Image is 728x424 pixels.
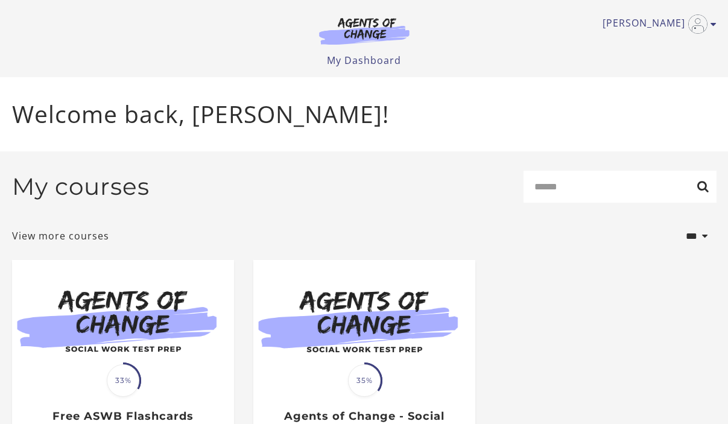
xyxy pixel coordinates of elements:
[12,172,150,201] h2: My courses
[348,364,381,397] span: 35%
[107,364,139,397] span: 33%
[25,410,221,423] h3: Free ASWB Flashcards
[12,97,717,132] p: Welcome back, [PERSON_NAME]!
[306,17,422,45] img: Agents of Change Logo
[603,14,711,34] a: Toggle menu
[12,229,109,243] a: View more courses
[327,54,401,67] a: My Dashboard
